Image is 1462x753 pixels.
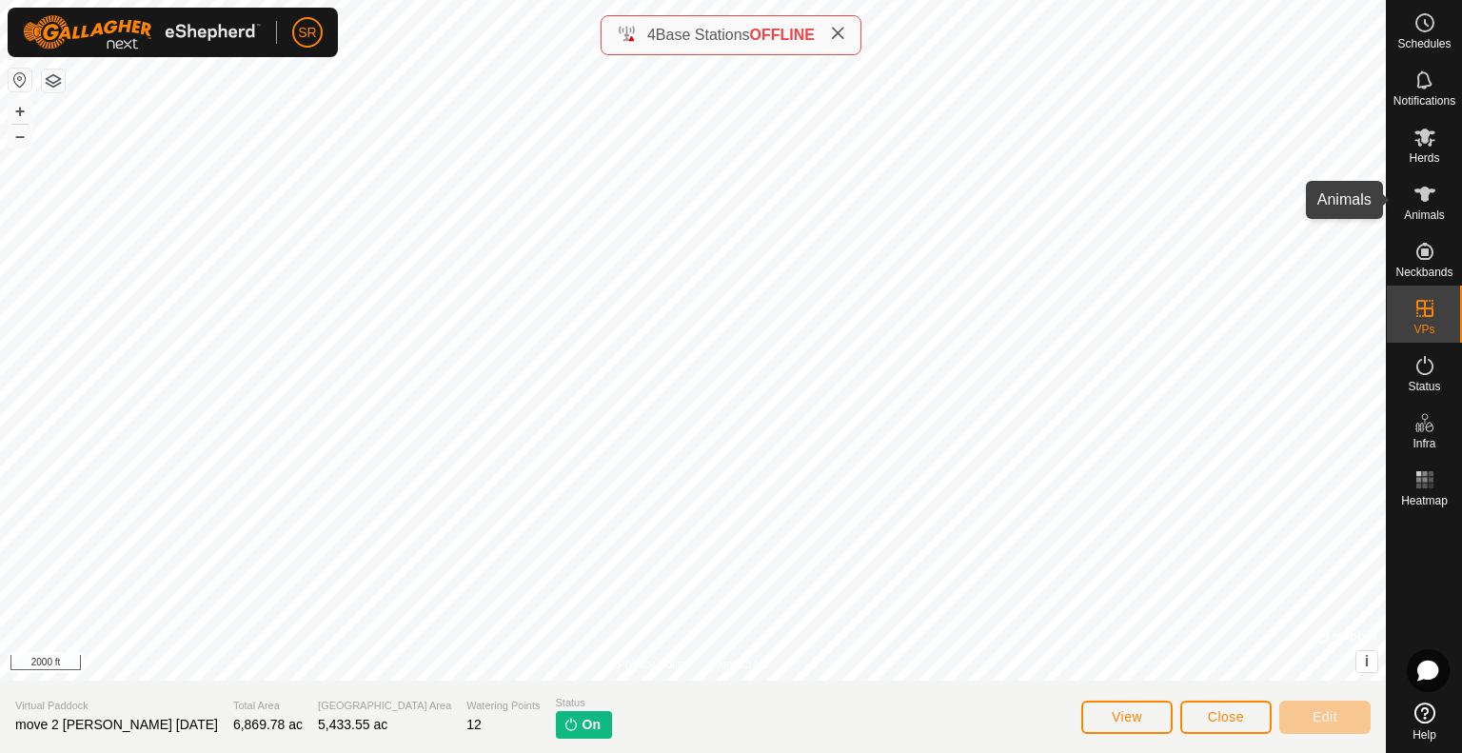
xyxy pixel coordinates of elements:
[1413,438,1435,449] span: Infra
[1365,653,1369,669] span: i
[1279,701,1371,734] button: Edit
[618,656,689,673] a: Privacy Policy
[1404,209,1445,221] span: Animals
[233,698,303,714] span: Total Area
[647,27,656,43] span: 4
[1081,701,1173,734] button: View
[750,27,815,43] span: OFFLINE
[15,717,218,732] span: move 2 [PERSON_NAME] [DATE]
[15,698,218,714] span: Virtual Paddock
[9,125,31,148] button: –
[583,715,601,735] span: On
[1413,729,1436,741] span: Help
[298,23,316,43] span: SR
[318,717,387,732] span: 5,433.55 ac
[1395,267,1452,278] span: Neckbands
[556,695,612,711] span: Status
[1208,709,1244,724] span: Close
[318,698,451,714] span: [GEOGRAPHIC_DATA] Area
[466,698,540,714] span: Watering Points
[1313,709,1337,724] span: Edit
[712,656,768,673] a: Contact Us
[1180,701,1272,734] button: Close
[1112,709,1142,724] span: View
[1413,324,1434,335] span: VPs
[563,717,579,732] img: turn-on
[23,15,261,50] img: Gallagher Logo
[9,100,31,123] button: +
[1408,381,1440,392] span: Status
[1356,651,1377,672] button: i
[656,27,750,43] span: Base Stations
[42,69,65,92] button: Map Layers
[1387,695,1462,748] a: Help
[1397,38,1451,50] span: Schedules
[9,69,31,91] button: Reset Map
[1401,495,1448,506] span: Heatmap
[1409,152,1439,164] span: Herds
[233,717,303,732] span: 6,869.78 ac
[466,717,482,732] span: 12
[1393,95,1455,107] span: Notifications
